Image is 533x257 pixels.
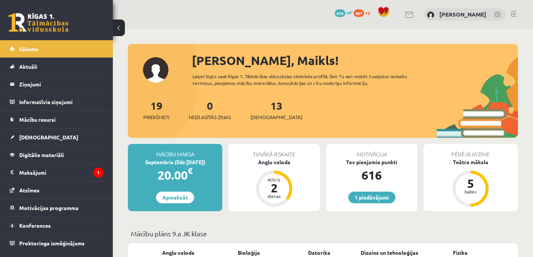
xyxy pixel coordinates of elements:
[19,63,37,70] span: Aktuāli
[424,144,518,158] div: Pēdējā atzīme
[10,199,103,216] a: Motivācijas programma
[19,76,103,93] legend: Ziņojumi
[19,164,103,181] legend: Maksājumi
[439,11,486,18] a: [PERSON_NAME]
[263,194,285,198] div: dienas
[238,249,260,257] a: Bioloģija
[192,51,518,70] div: [PERSON_NAME], Maikls!
[459,177,482,189] div: 5
[143,99,169,121] a: 19Priekšmeti
[459,189,482,194] div: balles
[8,13,68,32] a: Rīgas 1. Tālmācības vidusskola
[188,165,193,176] span: €
[251,99,302,121] a: 13[DEMOGRAPHIC_DATA]
[189,113,231,121] span: Neizlasītās ziņas
[10,111,103,128] a: Mācību resursi
[308,249,330,257] a: Datorika
[10,93,103,110] a: Informatīvie ziņojumi
[326,166,418,184] div: 616
[424,158,518,166] div: Teātra māksla
[263,177,285,182] div: Atlicis
[193,73,427,86] div: Laipni lūgts savā Rīgas 1. Tālmācības vidusskolas skolnieka profilā. Šeit Tu vari redzēt tuvojošo...
[19,45,38,52] span: Sākums
[10,146,103,163] a: Digitālie materiāli
[19,222,51,229] span: Konferences
[19,240,85,246] span: Proktoringa izmēģinājums
[128,158,222,166] div: Septembris (līdz [DATE])
[346,9,352,15] span: mP
[19,187,39,194] span: Atzīmes
[453,249,468,257] a: Fizika
[228,144,320,158] div: Tuvākā ieskaite
[228,158,320,208] a: Angļu valoda Atlicis 2 dienas
[326,144,418,158] div: Motivācija
[10,181,103,199] a: Atzīmes
[128,166,222,184] div: 20.00
[19,93,103,110] legend: Informatīvie ziņojumi
[143,113,169,121] span: Priekšmeti
[424,158,518,208] a: Teātra māksla 5 balles
[10,58,103,75] a: Aktuāli
[10,164,103,181] a: Maksājumi1
[10,40,103,57] a: Sākums
[93,168,103,178] i: 1
[19,134,78,141] span: [DEMOGRAPHIC_DATA]
[19,204,79,211] span: Motivācijas programma
[348,192,395,203] a: 1 piedāvājumi
[361,249,418,257] a: Dizains un tehnoloģijas
[427,11,434,19] img: Maikls Juganovs
[251,113,302,121] span: [DEMOGRAPHIC_DATA]
[354,9,374,15] a: 467 xp
[228,158,320,166] div: Angļu valoda
[335,9,352,15] a: 616 mP
[263,182,285,194] div: 2
[189,99,231,121] a: 0Neizlasītās ziņas
[19,151,64,158] span: Digitālie materiāli
[10,234,103,252] a: Proktoringa izmēģinājums
[156,192,194,203] a: Apmaksāt
[10,76,103,93] a: Ziņojumi
[10,217,103,234] a: Konferences
[326,158,418,166] div: Tev pieejamie punkti
[335,9,345,17] span: 616
[354,9,364,17] span: 467
[128,144,222,158] div: Mācību maksa
[162,249,194,257] a: Angļu valoda
[131,228,515,239] p: Mācību plāns 9.a JK klase
[365,9,370,15] span: xp
[10,128,103,146] a: [DEMOGRAPHIC_DATA]
[19,116,56,123] span: Mācību resursi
